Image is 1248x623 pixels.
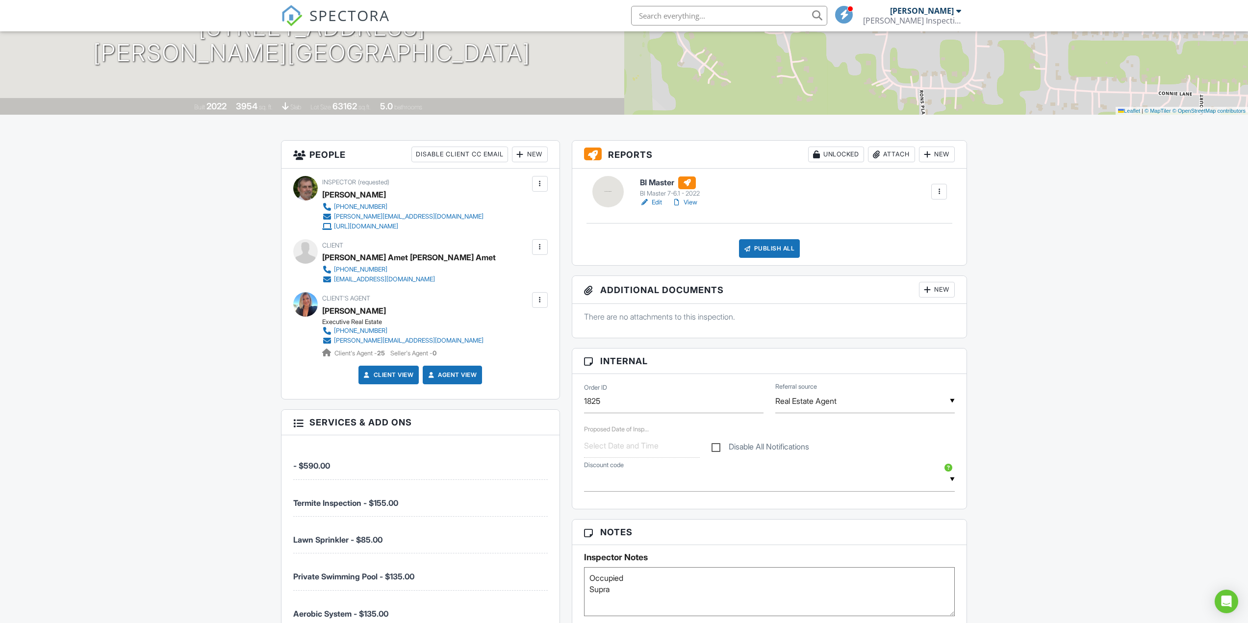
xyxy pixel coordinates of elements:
[377,349,385,357] strong: 25
[322,187,386,202] div: [PERSON_NAME]
[584,567,955,616] textarea: Occupied Supra
[672,198,697,207] a: View
[631,6,827,25] input: Search everything...
[334,203,387,211] div: [PHONE_NUMBER]
[334,275,435,283] div: [EMAIL_ADDRESS][DOMAIN_NAME]
[584,552,955,562] h5: Inspector Notes
[863,16,961,25] div: Bartee Inspections, PLLC
[640,176,701,198] a: BI Master BI Master 7-6.1 - 2022
[584,461,624,470] label: Discount code
[640,190,701,198] div: BI Master 7-6.1 - 2022
[322,178,356,186] span: Inspector
[411,147,508,162] div: Disable Client CC Email
[572,276,967,304] h3: Additional Documents
[310,103,331,111] span: Lot Size
[293,443,548,479] li: Service:
[290,103,301,111] span: slab
[293,498,398,508] span: Termite Inspection - $155.00
[293,535,382,545] span: Lawn Sprinkler - $85.00
[322,318,491,326] div: Executive Real Estate
[426,370,477,380] a: Agent View
[358,103,371,111] span: sq.ft.
[322,336,484,346] a: [PERSON_NAME][EMAIL_ADDRESS][DOMAIN_NAME]
[334,213,484,221] div: [PERSON_NAME][EMAIL_ADDRESS][DOMAIN_NAME]
[322,303,386,318] a: [PERSON_NAME]
[322,242,343,249] span: Client
[334,223,398,230] div: [URL][DOMAIN_NAME]
[322,212,484,222] a: [PERSON_NAME][EMAIL_ADDRESS][DOMAIN_NAME]
[572,520,967,545] h3: Notes
[194,103,205,111] span: Built
[890,6,954,16] div: [PERSON_NAME]
[259,103,273,111] span: sq. ft.
[334,327,387,335] div: [PHONE_NUMBER]
[433,349,436,357] strong: 0
[868,147,915,162] div: Attach
[281,13,390,34] a: SPECTORA
[322,295,370,302] span: Client's Agent
[1142,108,1143,114] span: |
[584,425,649,433] label: Proposed Date of Inspection
[1145,108,1171,114] a: © MapTiler
[1215,590,1238,613] div: Open Intercom Messenger
[390,349,436,357] span: Seller's Agent -
[309,5,390,25] span: SPECTORA
[322,265,488,274] a: [PHONE_NUMBER]
[293,609,388,619] span: Aerobic System - $135.00
[293,553,548,590] li: Service: Private Swimming Pool
[281,141,560,169] h3: People
[775,382,817,391] label: Referral source
[281,410,560,435] h3: Services & Add ons
[739,239,800,258] div: Publish All
[322,202,484,212] a: [PHONE_NUMBER]
[334,337,484,345] div: [PERSON_NAME][EMAIL_ADDRESS][DOMAIN_NAME]
[293,480,548,517] li: Service: Termite Inspection
[380,101,393,111] div: 5.0
[584,434,700,458] input: Select Date and Time
[334,266,387,274] div: [PHONE_NUMBER]
[640,176,701,189] h6: BI Master
[358,178,389,186] span: (requested)
[919,147,955,162] div: New
[334,349,386,357] span: Client's Agent -
[640,198,662,207] a: Edit
[322,326,484,336] a: [PHONE_NUMBER]
[572,141,967,169] h3: Reports
[332,101,357,111] div: 63162
[572,349,967,374] h3: Internal
[808,147,864,162] div: Unlocked
[1172,108,1246,114] a: © OpenStreetMap contributors
[206,101,227,111] div: 2022
[293,461,330,471] span: - $590.00
[584,383,607,392] label: Order ID
[293,517,548,553] li: Service: Lawn Sprinkler
[362,370,414,380] a: Client View
[281,5,303,26] img: The Best Home Inspection Software - Spectora
[293,572,414,581] span: Private Swimming Pool - $135.00
[1118,108,1140,114] a: Leaflet
[93,15,531,67] h1: [STREET_ADDRESS] [PERSON_NAME][GEOGRAPHIC_DATA]
[394,103,422,111] span: bathrooms
[322,222,484,231] a: [URL][DOMAIN_NAME]
[584,311,955,322] p: There are no attachments to this inspection.
[512,147,548,162] div: New
[322,250,496,265] div: [PERSON_NAME] Amet [PERSON_NAME] Amet
[712,442,809,454] label: Disable All Notifications
[236,101,257,111] div: 3954
[919,282,955,298] div: New
[322,274,488,284] a: [EMAIL_ADDRESS][DOMAIN_NAME]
